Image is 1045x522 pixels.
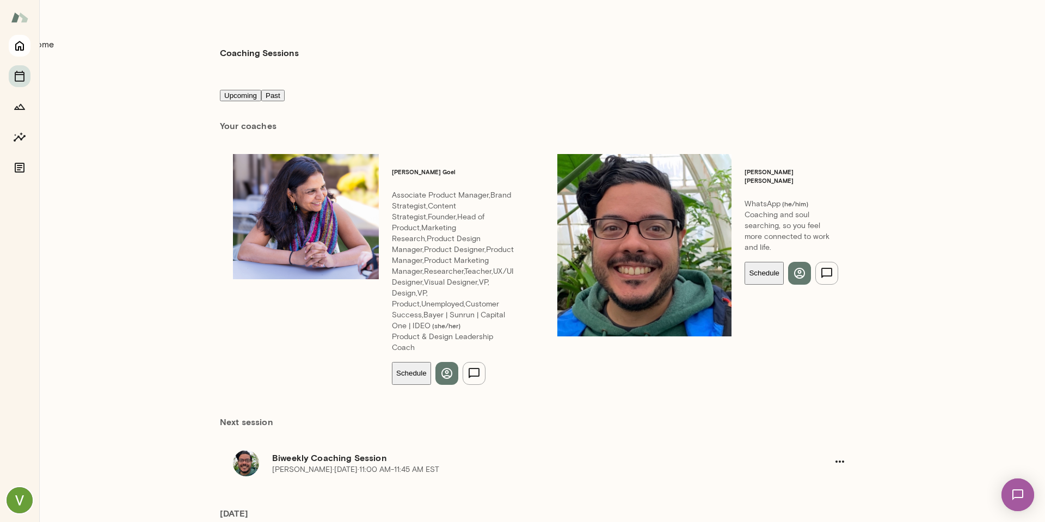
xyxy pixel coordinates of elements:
img: Mike Valdez Landeros [557,154,731,336]
p: Coaching and soul searching, so you feel more connected to work and life. [745,210,838,253]
h6: [PERSON_NAME] Goel [392,168,514,176]
h6: Biweekly Coaching Session [272,451,828,464]
button: Past [261,90,285,101]
div: Home [30,38,54,51]
p: Product & Design Leadership Coach [392,331,514,353]
button: Insights [9,126,30,148]
button: Upcoming [220,90,261,101]
button: View profile [788,262,811,285]
h6: Your coach es [220,119,864,132]
button: View profile [435,362,458,385]
button: Growth Plan [9,96,30,118]
h6: Next session [220,415,864,437]
button: Send message [463,362,485,385]
span: ( he/him ) [780,200,808,207]
button: Schedule [392,362,431,385]
h6: [PERSON_NAME] [PERSON_NAME] [745,168,838,185]
p: [PERSON_NAME] · [DATE] · 11:00 AM-11:45 AM EST [272,464,439,475]
button: Sessions [9,65,30,87]
p: Associate Product Manager,Brand Strategist,Content Strategist,Founder,Head of Product,Marketing R... [392,190,514,331]
p: WhatsApp [745,199,838,210]
button: Send message [815,262,838,285]
button: Home [9,35,30,57]
div: basic tabs example [220,89,864,102]
button: Documents [9,157,30,179]
button: Schedule [745,262,784,285]
span: ( she/her ) [431,322,460,329]
h4: Coaching Sessions [220,46,299,59]
img: Mento [11,7,28,28]
img: Varnit Grewal [7,487,33,513]
img: Aradhana Goel [233,154,379,280]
